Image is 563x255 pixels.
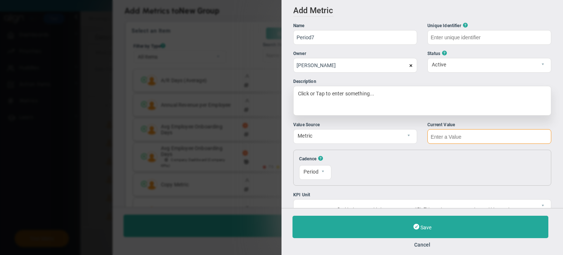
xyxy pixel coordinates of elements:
[293,50,417,57] div: Owner
[427,30,551,45] input: Enter unique identifier
[292,216,548,238] button: Save
[293,6,308,15] span: Add
[310,6,334,15] span: Metric
[538,58,551,72] span: select
[427,22,551,29] div: Unique Identifier
[299,156,331,161] div: Cadence
[293,86,551,116] div: Click or Tap to enter something...
[293,58,417,73] input: Search or Invite Team Members
[301,207,334,213] label: Target Count
[417,62,425,68] span: clear
[299,165,319,178] span: Period
[293,192,551,198] div: KPI Unit
[427,50,551,57] div: Status
[294,130,404,142] span: Metric
[319,165,331,179] span: select
[293,78,551,85] div: Description
[427,121,551,128] div: Current Value
[538,200,551,230] span: select
[338,207,525,222] p: Decide the target, this is a very common KPI. This can be a revenue number – a hiring number – a ...
[292,242,552,248] button: Cancel
[420,225,431,230] span: Save
[427,129,551,144] input: Enter a Value
[293,22,417,29] div: Name
[404,130,417,143] span: select
[293,30,417,45] input: Name of the Metric
[293,121,417,128] div: Value Source
[428,58,538,71] span: Active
